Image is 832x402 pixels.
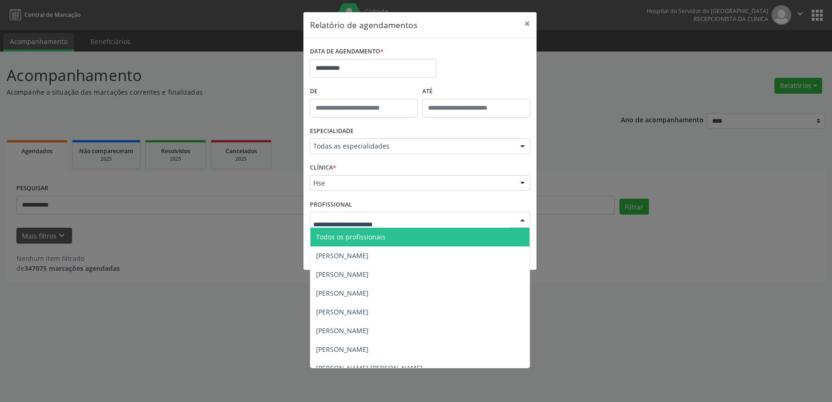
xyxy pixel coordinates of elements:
[313,179,511,188] span: Hse
[310,124,353,139] label: ESPECIALIDADE
[313,141,511,151] span: Todas as especialidades
[316,251,368,260] span: [PERSON_NAME]
[316,289,368,298] span: [PERSON_NAME]
[310,19,417,31] h5: Relatório de agendamentos
[518,12,537,35] button: Close
[316,326,368,335] span: [PERSON_NAME]
[310,197,352,212] label: PROFISSIONAL
[310,45,383,59] label: DATA DE AGENDAMENTO
[310,84,418,99] label: De
[422,84,530,99] label: ATÉ
[316,345,368,354] span: [PERSON_NAME]
[316,364,423,372] span: [PERSON_NAME] [PERSON_NAME]
[316,232,385,241] span: Todos os profissionais
[316,270,368,279] span: [PERSON_NAME]
[310,161,336,175] label: CLÍNICA
[316,307,368,316] span: [PERSON_NAME]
